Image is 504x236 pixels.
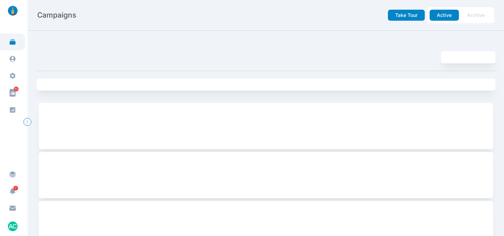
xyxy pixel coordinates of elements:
[37,10,76,20] h2: Campaigns
[14,87,19,91] span: 62
[388,10,425,21] button: Take Tour
[6,6,20,16] img: linklaunch_small.2ae18699.png
[430,10,459,21] button: Active
[460,10,492,21] button: Archive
